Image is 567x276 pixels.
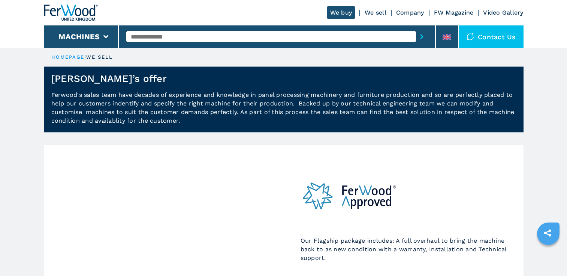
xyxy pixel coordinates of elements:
a: We sell [365,9,386,16]
p: Our Flagship package includes: A full overhaul to bring the machine back to as new condition with... [301,236,507,262]
p: we sell [86,54,113,61]
span: | [84,54,86,60]
a: Company [396,9,424,16]
h1: [PERSON_NAME]’s offer [51,73,167,85]
img: Contact us [467,33,474,40]
div: Contact us [459,25,524,48]
a: sharethis [538,224,557,242]
p: Ferwood's sales team have decades of experience and knowledge in panel processing machinery and f... [44,91,524,132]
button: submit-button [416,28,428,45]
button: Machines [58,32,100,41]
a: HOMEPAGE [51,54,85,60]
a: FW Magazine [434,9,474,16]
iframe: Chat [535,242,561,270]
a: Video Gallery [483,9,523,16]
a: We buy [327,6,355,19]
img: Ferwood [44,4,98,21]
